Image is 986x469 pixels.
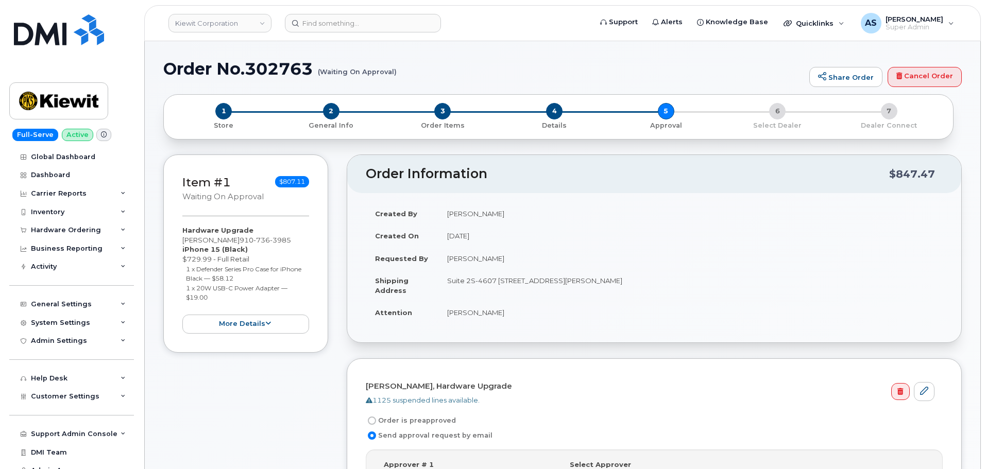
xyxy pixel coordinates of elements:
strong: Hardware Upgrade [182,226,253,234]
label: Order is preapproved [366,414,456,427]
span: 910 [240,236,291,244]
div: 1125 suspended lines available. [366,395,934,405]
h4: [PERSON_NAME], Hardware Upgrade [366,382,934,391]
td: [PERSON_NAME] [438,301,943,324]
a: 4 Details [499,119,610,130]
label: Send approval request by email [366,429,492,442]
span: 2 [323,103,339,119]
input: Order is preapproved [368,416,376,425]
a: Cancel Order [888,67,962,88]
span: $807.11 [275,176,309,187]
strong: iPhone 15 (Black) [182,245,248,253]
strong: Requested By [375,254,428,263]
strong: Created On [375,232,419,240]
small: 1 x 20W USB-C Power Adapter — $19.00 [186,284,287,302]
strong: Shipping Address [375,276,409,294]
button: more details [182,315,309,334]
span: 3 [434,103,451,119]
a: 1 Store [172,119,276,130]
td: [PERSON_NAME] [438,202,943,225]
td: [DATE] [438,224,943,247]
small: 1 x Defender Series Pro Case for iPhone Black — $58.12 [186,265,301,283]
div: $847.47 [889,164,935,184]
a: 3 Order Items [387,119,499,130]
strong: Attention [375,308,412,317]
strong: Created By [375,210,417,218]
a: Share Order [809,67,882,88]
p: Store [176,121,271,130]
a: Item #1 [182,175,231,189]
td: Suite 2S-4607 [STREET_ADDRESS][PERSON_NAME] [438,269,943,301]
span: 1 [215,103,232,119]
a: 2 General Info [276,119,387,130]
p: Details [503,121,606,130]
p: General Info [280,121,383,130]
input: Send approval request by email [368,431,376,440]
small: Waiting On Approval [182,192,264,201]
span: 736 [253,236,270,244]
div: [PERSON_NAME] $729.99 - Full Retail [182,225,309,333]
h1: Order No.302763 [163,60,804,78]
small: (Waiting On Approval) [318,60,397,76]
iframe: Messenger Launcher [941,424,978,461]
span: 3985 [270,236,291,244]
span: 4 [546,103,563,119]
p: Order Items [391,121,495,130]
h2: Order Information [366,167,889,181]
td: [PERSON_NAME] [438,247,943,270]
